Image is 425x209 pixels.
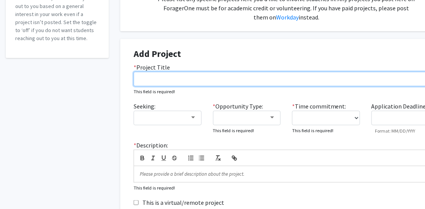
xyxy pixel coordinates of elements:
[134,88,175,94] small: This field is required!
[134,141,168,150] label: Description:
[142,198,224,207] label: This is a virtual/remote project
[292,102,346,111] label: Time commitment:
[134,63,170,72] label: Project Title
[213,102,263,111] label: Opportunity Type:
[213,127,254,133] small: This field is required!
[276,13,299,21] a: Workday
[134,102,155,111] label: Seeking:
[6,175,32,203] iframe: Chat
[134,185,175,191] small: This field is required!
[292,127,333,133] small: This field is required!
[134,48,181,60] strong: Add Project
[375,128,415,134] mat-hint: Format: MM/DD/YYYY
